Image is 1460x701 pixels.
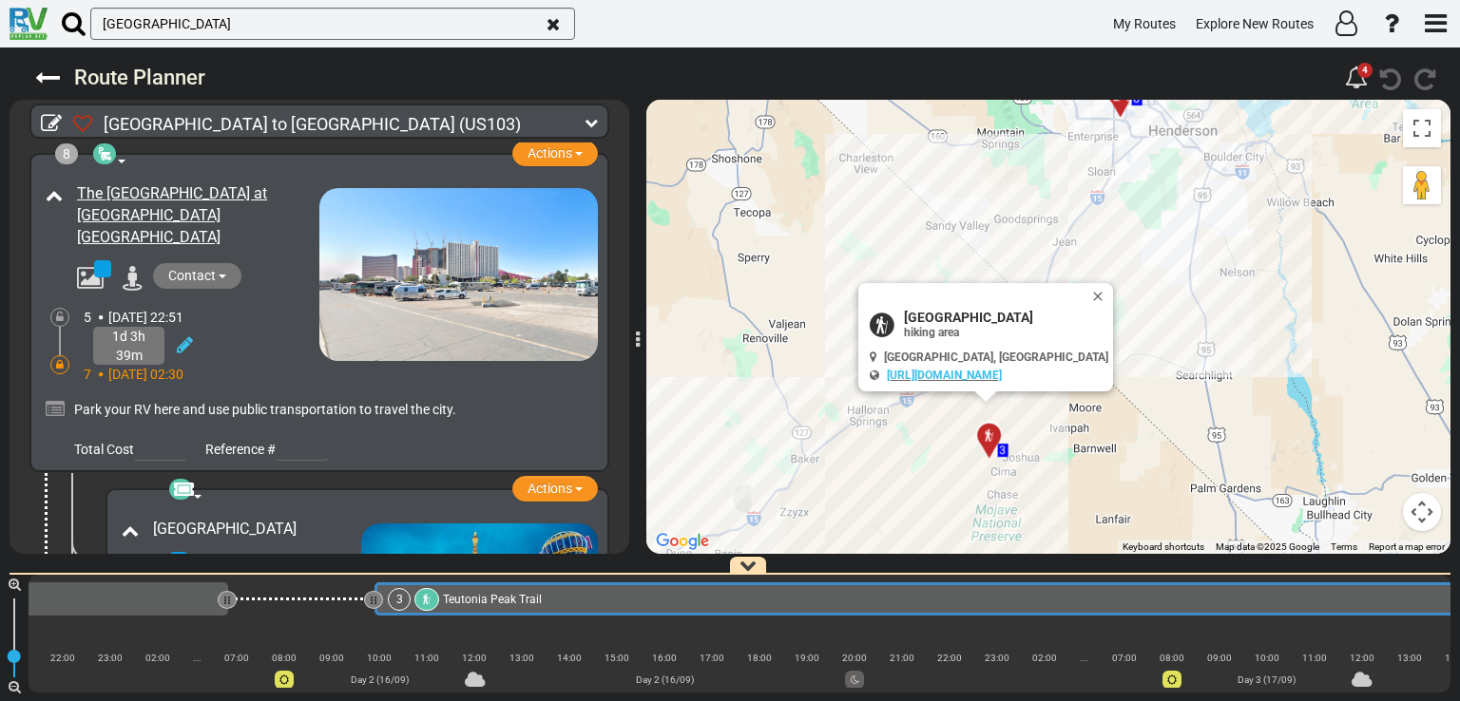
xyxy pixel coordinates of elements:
[1021,664,1068,682] div: |
[153,520,297,538] span: [GEOGRAPHIC_DATA]
[1386,649,1433,667] div: 13:00
[150,367,183,382] span: 02:30
[1105,6,1184,43] a: My Routes
[351,674,409,685] span: Day 2 (16/09)
[736,664,783,682] div: |
[1148,664,1196,682] div: |
[641,649,688,667] div: 16:00
[153,263,241,289] button: Contact
[688,664,736,682] div: |
[926,664,973,682] div: |
[1243,649,1291,667] div: 10:00
[831,664,878,682] div: |
[308,664,355,682] div: |
[546,649,593,667] div: 14:00
[641,664,688,682] div: |
[308,649,355,667] div: 09:00
[1101,664,1148,682] div: |
[904,326,959,339] span: hiking area
[1101,649,1148,667] div: 07:00
[831,649,878,667] div: 20:00
[108,310,147,325] span: [DATE]
[1243,664,1291,682] div: |
[168,268,216,283] span: Contact
[355,664,403,682] div: |
[1369,541,1445,552] a: Report a map error
[1021,649,1068,667] div: 02:00
[1291,649,1338,667] div: 11:00
[1338,649,1386,667] div: 12:00
[355,649,403,667] div: 10:00
[74,402,456,417] span: Park your RV here and use public transportation to travel the city.
[29,153,609,472] div: 8 Actions The [GEOGRAPHIC_DATA] at [GEOGRAPHIC_DATA] [GEOGRAPHIC_DATA] Contact 5 [DATE] 22:51 1d ...
[205,442,276,457] span: Reference #
[84,310,91,325] span: 5
[1196,16,1314,31] span: Explore New Routes
[182,664,213,682] div: |
[1148,649,1196,667] div: 08:00
[1134,92,1141,105] span: 8
[39,664,86,682] div: |
[260,664,308,682] div: |
[1403,109,1441,147] button: Toggle fullscreen view
[1196,649,1243,667] div: 09:00
[1068,664,1100,682] div: |
[973,664,1021,682] div: |
[319,188,598,361] img: the%20rv%20park%20at%20circus%20circus%20las%20vegas_id-203_main_41dd.png
[86,649,134,667] div: 23:00
[213,664,260,682] div: |
[403,664,451,682] div: |
[528,145,572,161] span: Actions
[1403,166,1441,204] button: Drag Pegman onto the map to open Street View
[593,664,641,682] div: |
[213,649,260,667] div: 07:00
[498,649,546,667] div: 13:00
[77,184,267,246] a: The [GEOGRAPHIC_DATA] at [GEOGRAPHIC_DATA] [GEOGRAPHIC_DATA]
[451,664,498,682] div: |
[459,114,521,134] span: (US103)
[528,481,572,496] span: Actions
[108,367,147,382] span: [DATE]
[182,649,213,667] div: ...
[1291,664,1338,682] div: |
[104,114,455,134] span: [GEOGRAPHIC_DATA] to [GEOGRAPHIC_DATA]
[651,529,714,554] img: Google
[86,664,134,682] div: |
[904,310,1108,325] span: [GEOGRAPHIC_DATA]
[74,442,134,457] span: Total Cost
[736,649,783,667] div: 18:00
[512,141,598,166] button: Actions
[1386,664,1433,682] div: |
[926,649,973,667] div: 22:00
[512,476,598,502] button: Actions
[1123,540,1204,554] button: Keyboard shortcuts
[1090,283,1113,310] button: Close
[546,664,593,682] div: |
[1068,649,1100,667] div: ...
[1357,63,1373,78] div: 4
[783,649,831,667] div: 19:00
[134,664,182,682] div: |
[878,664,926,682] div: |
[651,529,714,554] a: Open this area in Google Maps (opens a new window)
[973,649,1021,667] div: 23:00
[1345,62,1368,94] div: 4
[451,649,498,667] div: 12:00
[388,588,411,611] div: 3
[1000,444,1007,457] span: 3
[1238,674,1296,685] span: Day 3 (17/09)
[39,649,86,667] div: 22:00
[1113,16,1176,31] span: My Routes
[93,327,164,365] div: 1d 3h 39m
[1187,6,1322,43] a: Explore New Routes
[1331,541,1357,552] a: Terms (opens in new tab)
[443,593,542,606] span: Teutonia Peak Trail
[403,649,451,667] div: 11:00
[1338,664,1386,682] div: |
[1403,493,1441,531] button: Map camera controls
[1196,664,1243,682] div: |
[150,310,183,325] span: 22:51
[55,143,78,164] div: 8
[1216,541,1319,552] span: Map data ©2025 Google
[260,649,308,667] div: 08:00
